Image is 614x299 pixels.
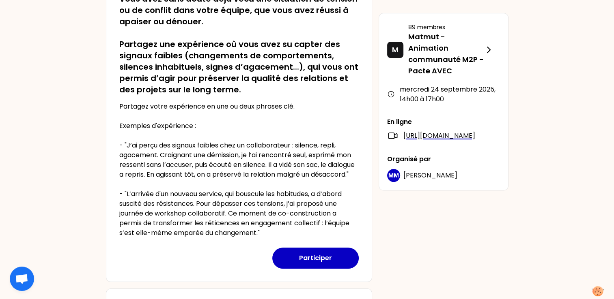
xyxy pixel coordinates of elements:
[119,102,359,238] p: Partagez votre expérience en une ou deux phrases clé. Exemples d'expérience : - "J’ai perçu des s...
[403,131,475,141] a: [URL][DOMAIN_NAME]
[388,171,399,179] p: MM
[408,31,484,77] p: Matmut - Animation communauté M2P - Pacte AVEC
[10,267,34,291] div: Ouvrir le chat
[392,44,399,56] p: M
[387,85,500,104] div: mercredi 24 septembre 2025 , 14h00 à 17h00
[387,154,500,164] p: Organisé par
[272,248,359,269] button: Participer
[387,117,500,127] p: En ligne
[403,171,457,180] span: [PERSON_NAME]
[408,23,484,31] p: 89 membres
